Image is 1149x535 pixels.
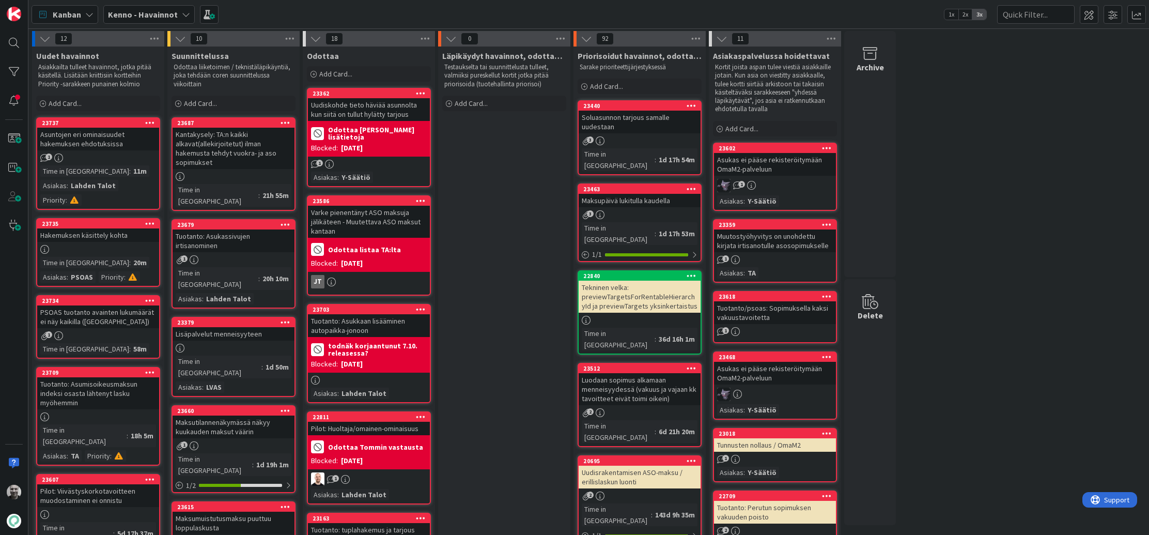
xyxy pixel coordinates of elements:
[42,119,159,127] div: 23737
[258,190,260,201] span: :
[311,388,337,399] div: Asiakas
[252,459,254,470] span: :
[37,305,159,328] div: PSOAS tuotanto avainten lukumäärät ei näy kaikilla ([GEOGRAPHIC_DATA])
[719,145,836,152] div: 23602
[129,343,131,355] span: :
[714,144,836,176] div: 23602Asukas ei pääse rekisteröitymään OmaM2-palveluun
[579,101,701,133] div: 23440Soluasunnon tarjous samalle uudestaan
[37,228,159,242] div: Hakemuksen käsittely kohta
[40,165,129,177] div: Time in [GEOGRAPHIC_DATA]
[36,51,99,61] span: Uudet havainnot
[22,2,47,14] span: Support
[37,219,159,242] div: 23735Hakemuksen käsittely kohta
[579,111,701,133] div: Soluasunnon tarjous samalle uudestaan
[42,297,159,304] div: 23734
[997,5,1075,24] input: Quick Filter...
[42,369,159,376] div: 23709
[579,271,701,281] div: 22840
[858,309,883,322] div: Delete
[583,272,701,280] div: 22840
[37,368,159,377] div: 23709
[172,51,229,61] span: Suunnittelussa
[332,475,339,482] span: 1
[583,365,701,372] div: 23512
[590,82,623,91] span: Add Card...
[578,51,702,61] span: Priorisoidut havainnot, odottaa kehityskapaa
[176,356,261,378] div: Time in [GEOGRAPHIC_DATA]
[40,450,67,462] div: Asiakas
[263,361,291,373] div: 1d 50m
[461,33,478,45] span: 0
[37,128,159,150] div: Asuntojen eri ominaisuudet hakemuksen ehdotuksissa
[582,328,655,350] div: Time in [GEOGRAPHIC_DATA]
[313,306,430,313] div: 23703
[67,271,68,283] span: :
[37,118,159,128] div: 23737
[745,404,779,416] div: Y-Säätiö
[337,388,339,399] span: :
[714,144,836,153] div: 23602
[254,459,291,470] div: 1d 19h 1m
[714,429,836,438] div: 23018
[743,467,745,478] span: :
[580,63,700,71] p: Sarake prioriteettijärjestyksessä
[67,180,68,191] span: :
[55,33,72,45] span: 12
[177,221,294,228] div: 23679
[176,381,202,393] div: Asiakas
[743,404,745,416] span: :
[313,90,430,97] div: 23362
[45,331,52,338] span: 1
[177,503,294,511] div: 23615
[579,364,701,405] div: 23512Luodaan sopimus alkamaan menneisyydessä (vakuus ja vajaan kk tavoitteet eivät toimi oikein)
[328,444,423,451] b: Odottaa Tommin vastausta
[311,359,338,370] div: Blocked:
[714,292,836,301] div: 23618
[745,267,758,279] div: TA
[68,271,96,283] div: PSOAS
[37,377,159,409] div: Tuotanto: Asumisoikeusmaksun indeksi osasta lähtenyt lasku myöhemmin
[583,457,701,465] div: 20695
[308,275,430,288] div: JT
[719,430,836,437] div: 23018
[722,255,729,262] span: 1
[108,9,178,20] b: Kenno - Havainnot
[745,195,779,207] div: Y-Säätiö
[40,424,127,447] div: Time in [GEOGRAPHIC_DATA]
[308,98,430,121] div: Uudiskohde tieto häviää asunnolta kun siitä on tullut hylätty tarjous
[587,492,594,498] span: 2
[714,501,836,524] div: Tuotanto: Perutun sopimuksen vakuuden poisto
[442,51,566,61] span: Läpikäydyt havainnot, odottaa priorisointia
[204,293,254,304] div: Lahden Talot
[725,124,758,133] span: Add Card...
[260,273,291,284] div: 20h 10m
[176,453,252,476] div: Time in [GEOGRAPHIC_DATA]
[37,475,159,507] div: 23607Pilot: Viivästyskorkotavoitteen muodostaminen ei onnistu
[719,493,836,500] div: 22709
[717,179,731,192] img: LM
[714,438,836,452] div: Tunnusten nollaus / OmaM2
[714,220,836,230] div: 23359
[173,502,294,512] div: 23615
[596,33,614,45] span: 92
[308,412,430,422] div: 22811
[714,362,836,385] div: Asukas ei pääse rekisteröitymään OmaM2-palveluun
[53,8,81,21] span: Kanban
[583,186,701,193] div: 23463
[328,126,427,141] b: Odottaa [PERSON_NAME] lisätietoja
[311,489,337,500] div: Asiakas
[173,118,294,169] div: 23687Kantakysely: TA:n kaikki alkavat(allekirjoitetut) ilman hakemusta tehdyt vuokra- ja aso sopi...
[579,456,701,466] div: 20695
[49,99,82,108] span: Add Card...
[173,416,294,438] div: Maksutilannenäkymässä näkyy kuukauden maksut väärin
[717,267,743,279] div: Asiakas
[37,296,159,305] div: 23734
[719,354,836,361] div: 23468
[99,271,124,283] div: Priority
[173,118,294,128] div: 23687
[587,210,594,217] span: 3
[131,257,149,268] div: 20m
[745,467,779,478] div: Y-Säätiö
[308,196,430,238] div: 23586Varke pienentänyt ASO maksuja jälikäteen - Muutettava ASO maksut kantaan
[337,172,339,183] span: :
